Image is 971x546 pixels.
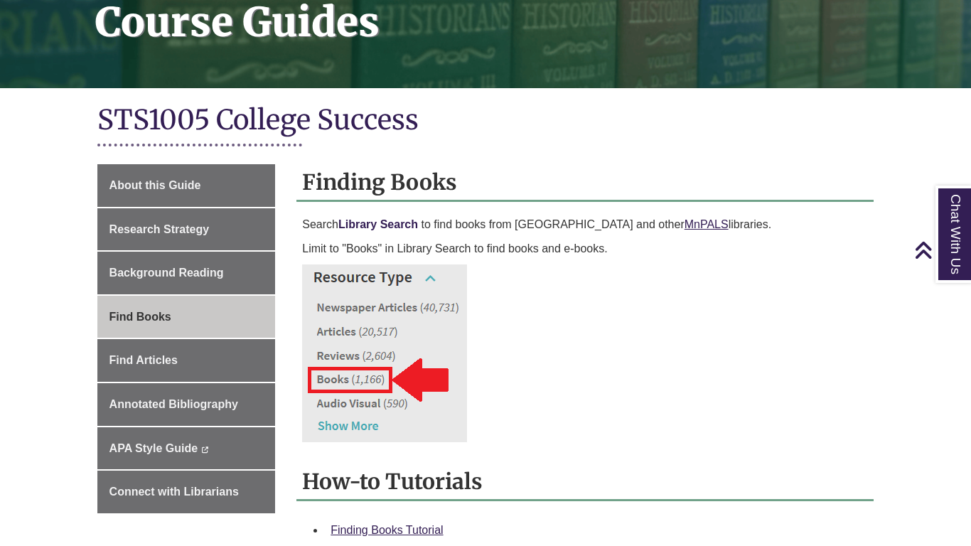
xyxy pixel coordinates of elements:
[109,486,239,498] span: Connect with Librarians
[97,296,276,338] a: Find Books
[302,216,868,233] p: Search to find books from [GEOGRAPHIC_DATA] and other libraries.
[109,311,171,323] span: Find Books
[97,383,276,426] a: Annotated Bibliography
[109,398,238,410] span: Annotated Bibliography
[97,164,276,513] div: Guide Page Menu
[296,464,874,501] h2: How-to Tutorials
[331,524,443,536] a: Finding Books Tutorial
[296,164,874,202] h2: Finding Books
[97,208,276,251] a: Research Strategy
[97,471,276,513] a: Connect with Librarians
[109,267,224,279] span: Background Reading
[97,252,276,294] a: Background Reading
[97,339,276,382] a: Find Articles
[109,179,201,191] span: About this Guide
[97,427,276,470] a: APA Style Guide
[302,240,868,257] p: Limit to "Books" in Library Search to find books and e-books.
[97,164,276,207] a: About this Guide
[109,442,198,454] span: APA Style Guide
[685,218,729,230] a: MnPALS
[97,102,874,140] h1: STS1005 College Success
[338,218,418,230] a: Library Search
[201,446,209,453] i: This link opens in a new window
[109,223,210,235] span: Research Strategy
[914,240,967,259] a: Back to Top
[109,354,178,366] span: Find Articles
